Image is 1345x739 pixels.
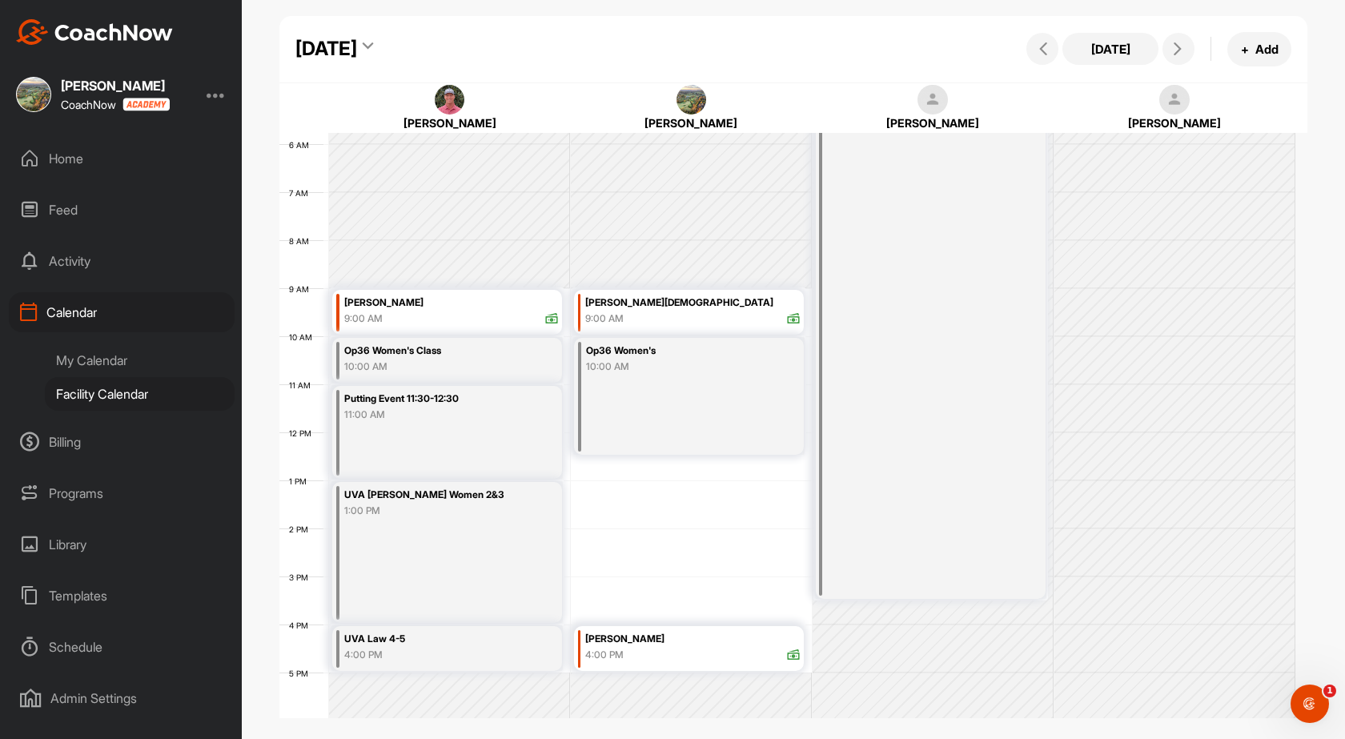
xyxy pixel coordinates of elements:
div: Feed [9,190,235,230]
div: Programs [9,473,235,513]
div: 5 PM [279,669,324,678]
div: Facility Calendar [45,377,235,411]
div: My Calendar [45,343,235,377]
div: 9:00 AM [344,311,383,326]
div: Calendar [9,292,235,332]
div: 11 AM [279,380,327,390]
div: Putting Event 11:30-12:30 [344,390,523,408]
div: UVA Law 4-5 [344,630,523,649]
div: Op36 Women's [586,342,765,360]
div: 10 AM [279,332,328,342]
div: 3 PM [279,572,324,582]
iframe: Intercom live chat [1291,685,1329,723]
div: Templates [9,576,235,616]
img: CoachNow acadmey [122,98,170,111]
div: UVA [PERSON_NAME] Women 2&3 [344,486,523,504]
div: [PERSON_NAME] [344,294,559,312]
img: square_2b305e28227600b036f0274c1e170be2.jpg [677,85,707,115]
img: square_default-ef6cabf814de5a2bf16c804365e32c732080f9872bdf737d349900a9daf73cf9.png [1159,85,1190,115]
div: [DATE] [295,34,357,63]
div: 4 PM [279,621,324,630]
span: 1 [1323,685,1336,697]
div: 2 PM [279,524,324,534]
div: 9:00 AM [585,311,624,326]
img: square_c3aec3cec3bc5e9413527c38e890e07a.jpg [435,85,465,115]
div: Op36 Women's Class [344,342,523,360]
div: CoachNow [61,98,170,111]
div: 10:00 AM [586,359,765,374]
img: square_2b305e28227600b036f0274c1e170be2.jpg [16,77,51,112]
div: [PERSON_NAME] [61,79,170,92]
div: [PERSON_NAME] [592,114,792,131]
div: [PERSON_NAME] [585,630,800,649]
div: 1:00 PM [344,504,523,518]
div: [PERSON_NAME] [1074,114,1275,131]
div: 11:00 AM [344,408,523,422]
img: CoachNow [16,19,173,45]
div: 6 AM [279,140,325,150]
button: +Add [1227,32,1291,66]
div: 4:00 PM [585,648,624,662]
div: 8 AM [279,236,325,246]
div: Activity [9,241,235,281]
div: 4:00 PM [344,648,523,662]
button: [DATE] [1062,33,1158,65]
div: 12 PM [279,428,327,438]
div: [PERSON_NAME][DEMOGRAPHIC_DATA] [585,294,800,312]
div: 10:00 AM [344,359,523,374]
div: [PERSON_NAME] [350,114,550,131]
div: Home [9,139,235,179]
div: Library [9,524,235,564]
div: [PERSON_NAME] [833,114,1033,131]
div: Admin Settings [9,678,235,718]
img: square_default-ef6cabf814de5a2bf16c804365e32c732080f9872bdf737d349900a9daf73cf9.png [917,85,948,115]
div: 7 AM [279,188,324,198]
div: Schedule [9,627,235,667]
span: + [1241,41,1249,58]
div: Billing [9,422,235,462]
div: 1 PM [279,476,323,486]
div: 6 PM [279,717,324,726]
div: 9 AM [279,284,325,294]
